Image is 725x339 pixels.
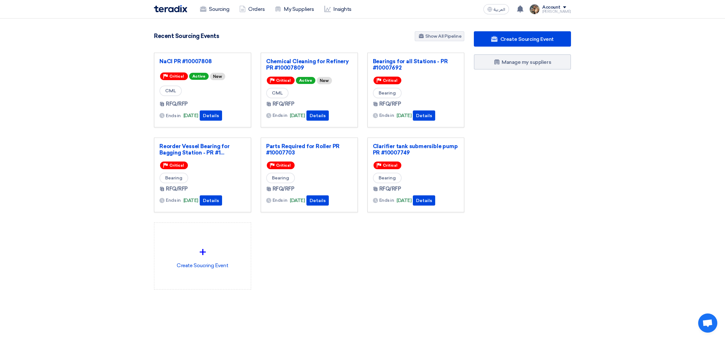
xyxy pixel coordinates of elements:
span: RFQ/RFP [379,185,401,193]
button: Details [306,195,329,206]
span: Create Sourcing Event [500,36,554,42]
div: + [159,243,246,262]
span: RFQ/RFP [379,100,401,108]
span: Ends in [273,112,288,119]
span: RFQ/RFP [273,100,295,108]
div: Account [542,5,560,10]
span: [DATE] [290,112,305,119]
span: [DATE] [290,197,305,204]
button: Details [306,110,329,121]
span: RFQ/RFP [166,100,188,108]
span: Critical [383,163,397,168]
div: Create Soucring Event [159,228,246,284]
span: CML [159,86,182,96]
span: العربية [494,7,505,12]
span: Bearing [266,173,295,183]
span: Active [296,77,315,84]
span: Critical [276,163,291,168]
span: [DATE] [397,112,412,119]
a: Sourcing [195,2,234,16]
span: Ends in [166,112,181,119]
span: Ends in [379,197,394,204]
span: RFQ/RFP [273,185,295,193]
span: Ends in [273,197,288,204]
span: Critical [383,78,397,83]
button: Details [413,195,435,206]
a: Bearings for all Stations - PR #10007692 [373,58,459,71]
span: Ends in [166,197,181,204]
span: [DATE] [183,112,198,119]
span: Critical [276,78,291,83]
span: RFQ/RFP [166,185,188,193]
span: Critical [169,74,184,79]
button: العربية [483,4,509,14]
span: Active [189,73,209,80]
a: Show All Pipeline [415,31,464,41]
div: New [317,77,332,84]
span: [DATE] [397,197,412,204]
a: Reorder Vessel Bearing for Bagging Station - PR #1... [159,143,246,156]
h4: Recent Sourcing Events [154,33,219,40]
button: Details [200,110,222,121]
a: Chemical Cleaning for Refinery PR #10007809 [266,58,352,71]
span: Ends in [379,112,394,119]
img: file_1710751448746.jpg [529,4,540,14]
button: Details [413,110,435,121]
span: Bearing [373,173,402,183]
a: Manage my suppliers [474,54,571,70]
img: Teradix logo [154,5,187,12]
a: NaCl PR #10007808 [159,58,246,64]
span: Bearing [373,88,402,98]
a: Orders [234,2,270,16]
span: Bearing [159,173,188,183]
span: Critical [169,163,184,168]
a: Clarifier tank submersible pump PR #10007749 [373,143,459,156]
span: [DATE] [183,197,198,204]
a: Insights [319,2,357,16]
a: Open chat [698,313,717,333]
a: My Suppliers [270,2,319,16]
button: Details [200,195,222,206]
div: [PERSON_NAME] [542,10,571,13]
span: CML [266,88,289,98]
a: Parts Required for Roller PR #10007703 [266,143,352,156]
div: New [210,73,225,80]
